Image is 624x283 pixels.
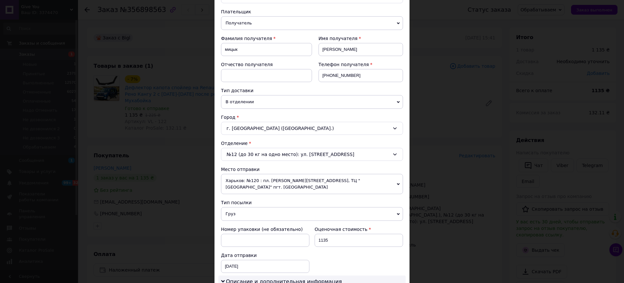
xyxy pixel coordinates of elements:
span: Плательщик [221,9,251,14]
span: Телефон получателя [318,62,369,67]
span: В отделении [221,95,403,109]
span: Фамилия получателя [221,36,272,41]
span: Получатель [221,16,403,30]
input: +380 [318,69,403,82]
span: Груз [221,207,403,221]
span: Тип доставки [221,88,253,93]
div: Оценочная стоимость [315,226,403,233]
span: Тип посылки [221,200,252,205]
div: Отделение [221,140,403,147]
span: Отчество получателя [221,62,273,67]
div: Город [221,114,403,120]
span: Имя получателя [318,36,357,41]
div: г. [GEOGRAPHIC_DATA] ([GEOGRAPHIC_DATA].) [221,122,403,135]
span: Место отправки [221,167,260,172]
div: Номер упаковки (не обязательно) [221,226,309,233]
span: Харьков: №120 : пл. [PERSON_NAME][STREET_ADDRESS], ТЦ "[GEOGRAPHIC_DATA]" пгт. [GEOGRAPHIC_DATA] [221,174,403,194]
div: Дата отправки [221,252,309,259]
div: №12 (до 30 кг на одно место): ул. [STREET_ADDRESS] [221,148,403,161]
